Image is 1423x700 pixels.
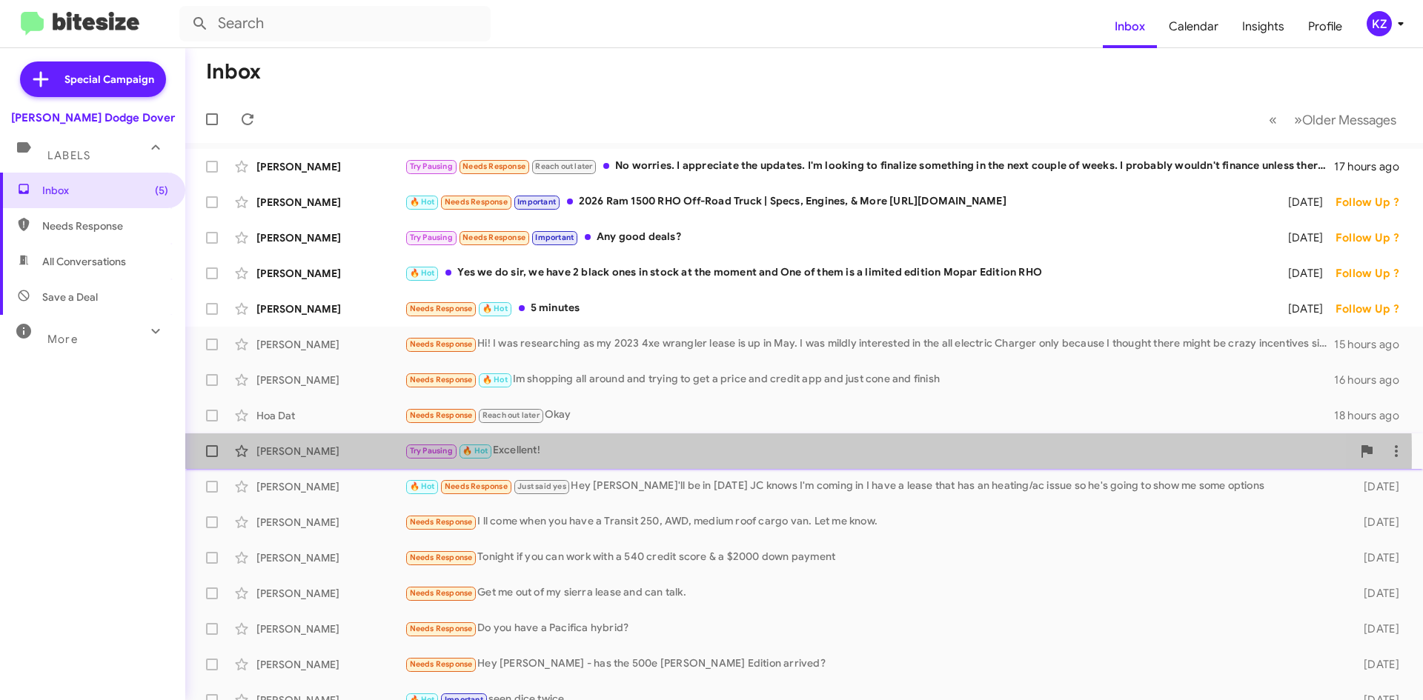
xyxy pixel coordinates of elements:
div: Hey [PERSON_NAME] - has the 500e [PERSON_NAME] Edition arrived? [405,656,1340,673]
span: More [47,333,78,346]
span: Needs Response [410,659,473,669]
span: Labels [47,149,90,162]
div: KZ [1367,11,1392,36]
div: 18 hours ago [1334,408,1411,423]
div: Do you have a Pacifica hybrid? [405,620,1340,637]
div: Im shopping all around and trying to get a price and credit app and just cone and finish [405,371,1334,388]
div: Follow Up ? [1336,230,1411,245]
span: Important [535,233,574,242]
div: [PERSON_NAME] [256,266,405,281]
div: Get me out of my sierra lease and can talk. [405,584,1340,601]
span: Try Pausing [410,161,453,171]
span: Needs Response [410,375,473,384]
span: Needs Response [410,553,473,562]
input: Search [179,6,491,41]
span: Needs Response [462,233,525,242]
div: [PERSON_NAME] [256,550,405,565]
span: Needs Response [462,161,525,171]
div: [PERSON_NAME] [256,195,405,210]
span: Needs Response [410,588,473,598]
span: Needs Response [445,197,508,207]
div: Tonight if you can work with a 540 credit score & a $2000 down payment [405,549,1340,566]
span: « [1269,110,1277,129]
div: [DATE] [1340,515,1411,530]
div: [PERSON_NAME] [256,230,405,245]
span: 🔥 Hot [482,375,508,384]
span: Reach out later [535,161,592,171]
div: [PERSON_NAME] [256,373,405,387]
span: 🔥 Hot [410,481,435,491]
div: [PERSON_NAME] [256,586,405,601]
div: [PERSON_NAME] [256,444,405,459]
button: Next [1285,104,1405,135]
div: Follow Up ? [1336,266,1411,281]
div: [PERSON_NAME] [256,515,405,530]
h1: Inbox [206,60,261,84]
div: [PERSON_NAME] [256,479,405,494]
div: Any good deals? [405,229,1269,246]
div: [DATE] [1340,621,1411,636]
div: [PERSON_NAME] [256,621,405,636]
div: I ll come when you have a Transit 250, AWD, medium roof cargo van. Let me know. [405,513,1340,530]
a: Calendar [1157,5,1230,48]
span: Needs Response [410,304,473,313]
span: Needs Response [445,481,508,491]
span: 🔥 Hot [462,446,488,456]
button: KZ [1354,11,1407,36]
div: Hi! I was researching as my 2023 4xe wrangler lease is up in May. I was mildly interested in the ... [405,336,1334,353]
div: Hoa Dat [256,408,405,423]
span: 🔥 Hot [482,304,508,313]
div: Yes we do sir, we have 2 black ones in stock at the moment and One of them is a limited edition M... [405,264,1269,281]
a: Insights [1230,5,1296,48]
div: 17 hours ago [1334,159,1411,174]
span: Try Pausing [410,233,453,242]
span: Try Pausing [410,446,453,456]
span: Important [517,197,556,207]
div: [DATE] [1269,195,1336,210]
div: Excellent! [405,442,1352,459]
div: [PERSON_NAME] [256,159,405,174]
span: 🔥 Hot [410,197,435,207]
a: Inbox [1103,5,1157,48]
button: Previous [1260,104,1286,135]
span: Needs Response [410,339,473,349]
div: 16 hours ago [1334,373,1411,387]
span: Reach out later [482,410,540,420]
div: No worries. I appreciate the updates. I'm looking to finalize something in the next couple of wee... [405,158,1334,175]
span: Needs Response [410,410,473,420]
span: All Conversations [42,254,126,269]
div: Follow Up ? [1336,195,1411,210]
div: [DATE] [1269,301,1336,316]
div: [DATE] [1269,266,1336,281]
div: [DATE] [1340,586,1411,601]
span: (5) [155,183,168,198]
a: Special Campaign [20,61,166,97]
span: Needs Response [42,219,168,233]
span: » [1294,110,1302,129]
span: Needs Response [410,517,473,527]
div: Hey [PERSON_NAME]'ll be in [DATE] JC knows I'm coming in I have a lease that has an heating/ac is... [405,478,1340,495]
div: [DATE] [1269,230,1336,245]
span: 🔥 Hot [410,268,435,278]
span: Save a Deal [42,290,98,304]
div: [PERSON_NAME] [256,337,405,352]
span: Just said yes [517,481,566,491]
div: 2026 Ram 1500 RHO Off-Road Truck | Specs, Engines, & More [URL][DOMAIN_NAME] [405,193,1269,210]
div: Okay [405,407,1334,424]
div: 15 hours ago [1334,337,1411,352]
nav: Page navigation example [1261,104,1405,135]
div: [DATE] [1340,479,1411,494]
a: Profile [1296,5,1354,48]
div: 5 minutes [405,300,1269,317]
div: [PERSON_NAME] Dodge Dover [11,110,175,125]
div: [PERSON_NAME] [256,301,405,316]
div: Follow Up ? [1336,301,1411,316]
span: Older Messages [1302,112,1396,128]
div: [PERSON_NAME] [256,657,405,672]
div: [DATE] [1340,550,1411,565]
span: Inbox [42,183,168,198]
